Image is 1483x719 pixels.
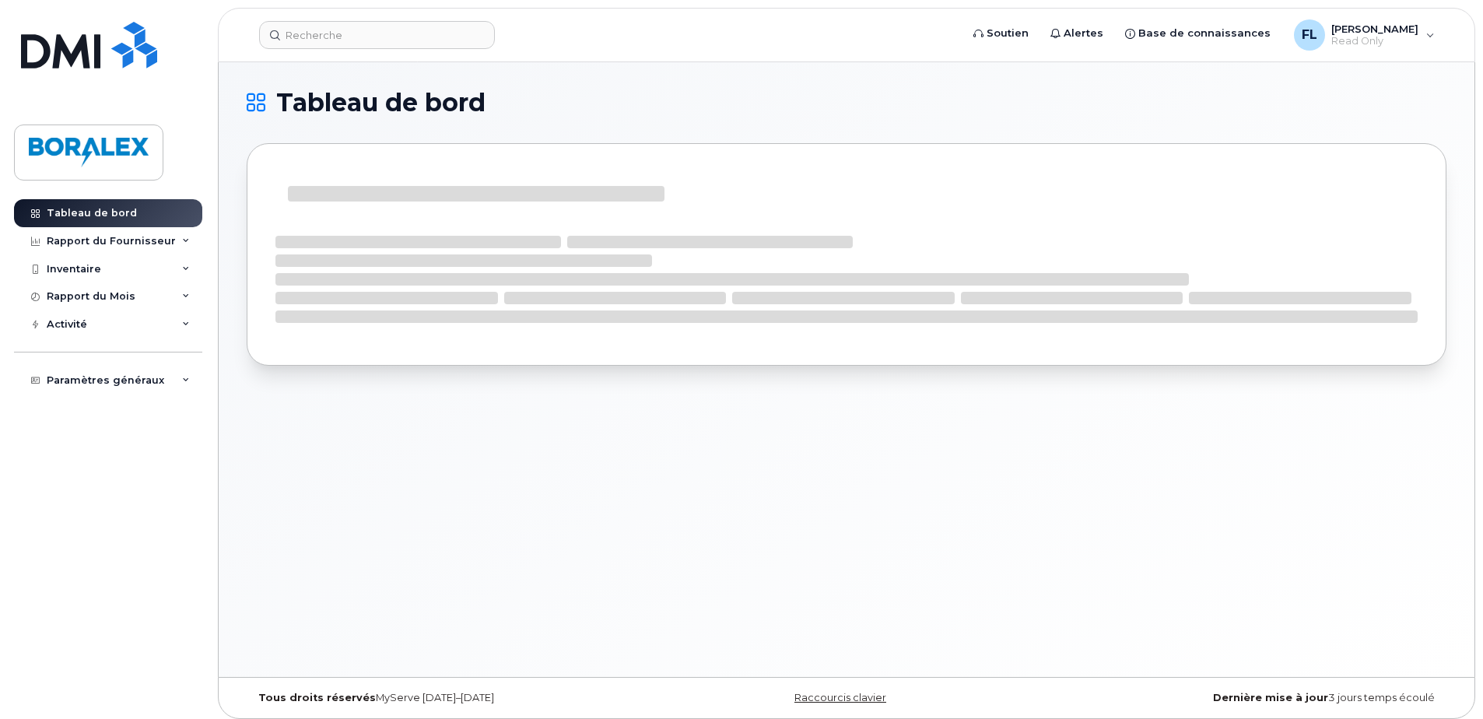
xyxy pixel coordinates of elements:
div: 3 jours temps écoulé [1047,692,1446,704]
strong: Tous droits réservés [258,692,376,703]
strong: Dernière mise à jour [1213,692,1328,703]
span: Tableau de bord [276,91,486,114]
a: Raccourcis clavier [794,692,886,703]
div: MyServe [DATE]–[DATE] [247,692,647,704]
